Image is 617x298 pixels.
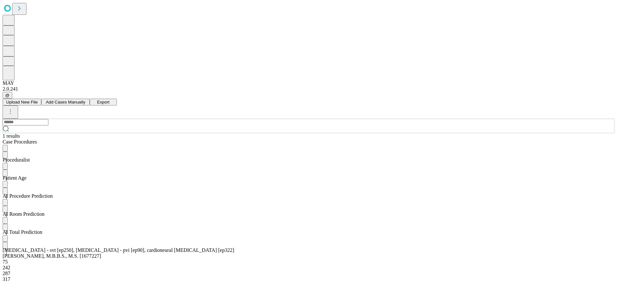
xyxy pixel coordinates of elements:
[3,211,45,217] span: Patient in room to patient out of room
[3,105,18,119] button: kebab-menu
[3,92,12,99] button: @
[3,163,8,170] button: Sort
[3,145,8,152] button: Sort
[3,139,37,144] span: Scheduled procedures
[3,170,8,176] button: Menu
[3,217,8,224] button: Sort
[90,99,117,104] a: Export
[6,100,38,104] span: Upload New File
[3,229,42,235] span: Includes set-up, patient in-room to patient out-of-room, and clean-up
[3,235,8,242] button: Sort
[3,175,26,181] span: Patient Age
[3,193,53,199] span: Time-out to extubation/pocket closure
[3,99,41,105] button: Upload New File
[3,86,614,92] div: 2.0.241
[41,99,90,105] button: Add Cases Manually
[3,80,614,86] div: MAY
[5,93,10,98] span: @
[3,247,554,253] div: [MEDICAL_DATA] - svt [ep250], [MEDICAL_DATA] - pvi [ep90], cardioneural [MEDICAL_DATA] [ep322]
[3,276,10,282] span: 317
[3,199,8,206] button: Sort
[90,99,117,105] button: Export
[97,100,110,104] span: Export
[3,157,30,163] span: Proceduralist
[46,100,85,104] span: Add Cases Manually
[3,206,8,213] button: Menu
[3,152,8,158] button: Menu
[3,253,554,259] div: [PERSON_NAME], M.B.B.S., M.S. [1677227]
[3,181,8,188] button: Sort
[3,133,20,139] span: 1 results
[3,259,554,265] div: 75
[3,188,8,194] button: Menu
[3,271,10,276] span: 287
[3,265,10,270] span: 242
[3,242,8,249] button: Menu
[3,224,8,231] button: Menu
